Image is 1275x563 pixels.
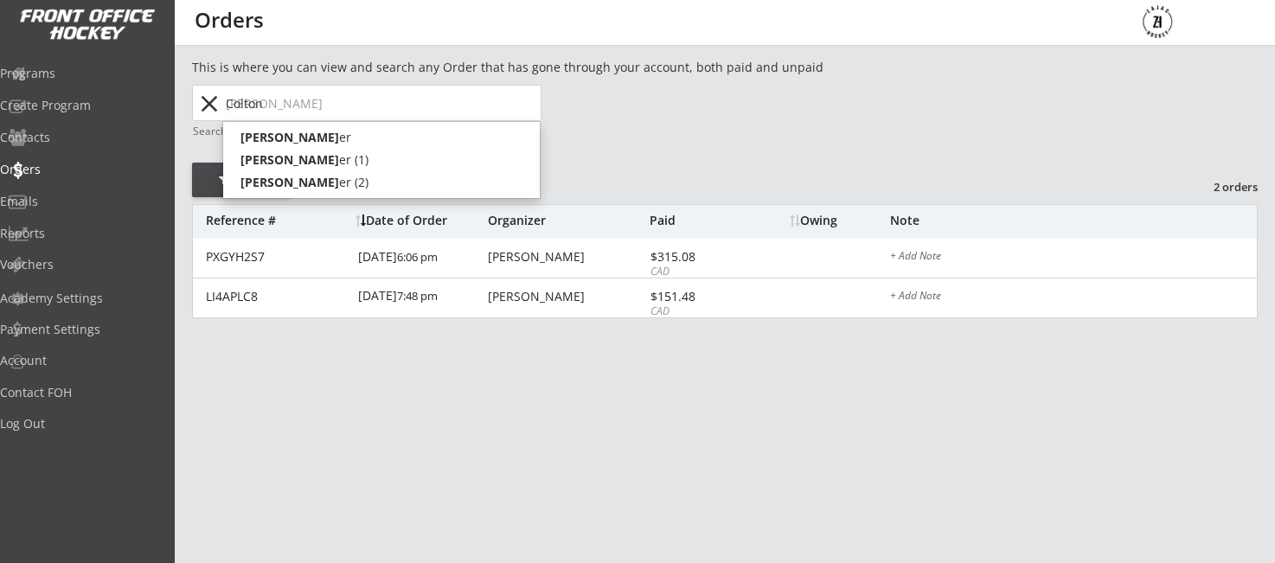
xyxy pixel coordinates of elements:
[223,149,540,171] p: er (1)
[206,291,348,303] div: LI4APLC8
[488,214,645,227] div: Organizer
[890,214,1257,227] div: Note
[192,172,291,189] div: Filter
[650,251,743,263] div: $315.08
[240,129,339,145] strong: [PERSON_NAME]
[193,125,242,137] div: Search by
[240,151,339,168] strong: [PERSON_NAME]
[890,291,1257,304] div: + Add Note
[192,59,922,76] div: This is where you can view and search any Order that has gone through your account, both paid and...
[650,304,743,319] div: CAD
[240,174,339,190] strong: [PERSON_NAME]
[650,214,743,227] div: Paid
[222,86,541,120] input: Start typing name...
[195,90,223,118] button: close
[223,171,540,194] p: er (2)
[488,291,645,303] div: [PERSON_NAME]
[358,239,484,278] div: [DATE]
[223,126,540,149] p: er
[397,249,438,265] font: 6:06 pm
[790,214,889,227] div: Owing
[890,251,1257,265] div: + Add Note
[358,278,484,317] div: [DATE]
[650,265,743,279] div: CAD
[397,288,438,304] font: 7:48 pm
[206,214,347,227] div: Reference #
[356,214,484,227] div: Date of Order
[488,251,645,263] div: [PERSON_NAME]
[1168,179,1258,195] div: 2 orders
[650,291,743,303] div: $151.48
[206,251,348,263] div: PXGYH2S7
